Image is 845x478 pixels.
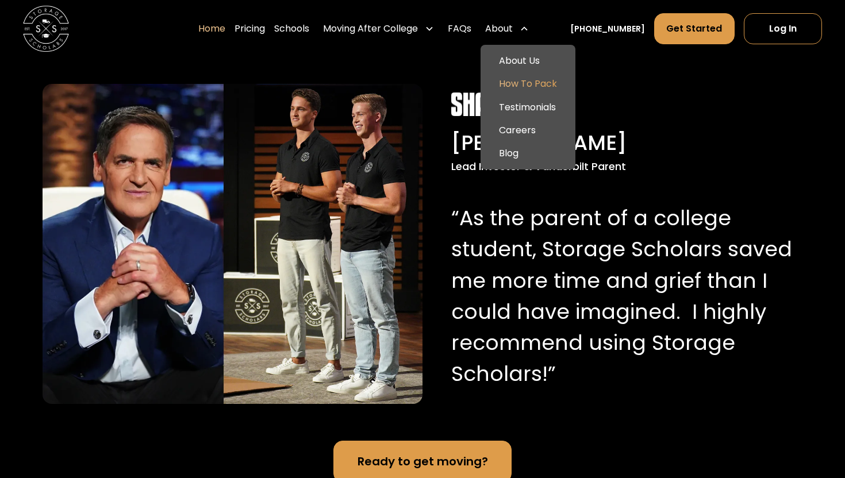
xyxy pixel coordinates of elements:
a: Schools [274,13,309,45]
div: About [485,22,513,36]
a: Careers [485,118,571,141]
div: [PERSON_NAME] [451,128,793,159]
a: Log In [744,13,822,44]
div: About [481,13,533,45]
img: Shark Tank white logo. [451,92,571,116]
p: “As the parent of a college student, Storage Scholars saved me more time and grief than I could h... [451,203,793,390]
img: Storage Scholars main logo [23,6,69,52]
a: Pricing [235,13,265,45]
div: Ready to get moving? [358,453,488,470]
a: [PHONE_NUMBER] [570,23,645,35]
a: FAQs [448,13,471,45]
a: Home [198,13,225,45]
a: Get Started [654,13,734,44]
div: Lead Investor & Vanderbilt Parent [451,159,793,174]
nav: About [481,45,575,169]
a: How To Pack [485,72,571,95]
a: Blog [485,142,571,165]
a: About Us [485,49,571,72]
img: Mark Cuban with Storage Scholar's co-founders, Sam and Matt. [43,84,423,404]
div: Moving After College [323,22,418,36]
a: Testimonials [485,95,571,118]
div: Moving After College [318,13,439,45]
